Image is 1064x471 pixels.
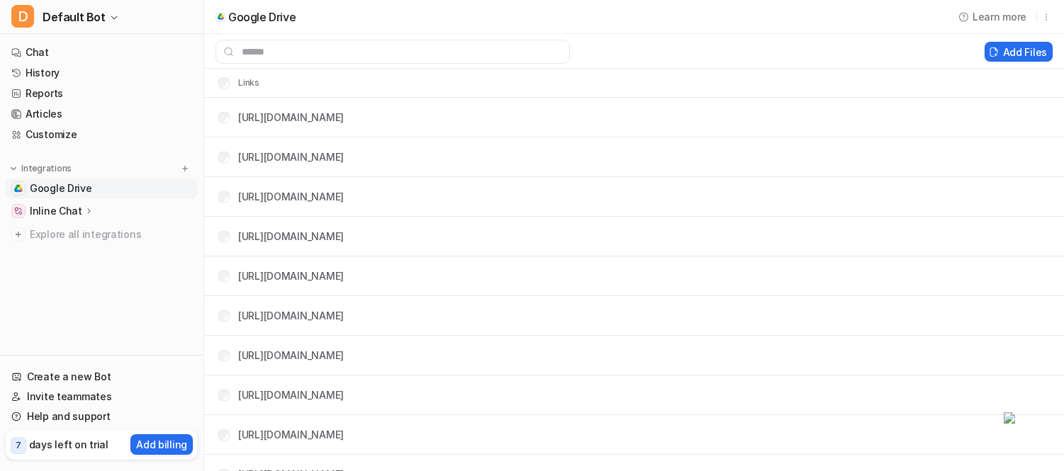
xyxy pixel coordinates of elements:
[6,161,76,176] button: Integrations
[6,63,198,83] a: History
[973,9,1026,24] span: Learn more
[238,389,344,401] a: [URL][DOMAIN_NAME]
[238,230,344,242] a: [URL][DOMAIN_NAME]
[238,191,344,203] a: [URL][DOMAIN_NAME]
[238,310,344,322] a: [URL][DOMAIN_NAME]
[6,387,198,407] a: Invite teammates
[6,367,198,387] a: Create a new Bot
[985,42,1053,62] button: Add Files
[6,84,198,103] a: Reports
[207,74,260,91] th: Links
[180,164,190,174] img: menu_add.svg
[14,207,23,215] img: Inline Chat
[30,181,92,195] span: Google Drive
[6,42,198,62] a: Chat
[136,437,187,452] p: Add billing
[238,111,344,123] a: [URL][DOMAIN_NAME]
[14,184,23,193] img: Google Drive
[6,125,198,144] a: Customize
[238,429,344,441] a: [URL][DOMAIN_NAME]
[11,227,26,242] img: explore all integrations
[953,5,1034,28] button: Learn more
[29,437,108,452] p: days left on trial
[238,151,344,163] a: [URL][DOMAIN_NAME]
[130,434,193,455] button: Add billing
[6,407,198,426] a: Help and support
[6,104,198,124] a: Articles
[21,163,72,174] p: Integrations
[238,270,344,282] a: [URL][DOMAIN_NAME]
[238,349,344,361] a: [URL][DOMAIN_NAME]
[9,164,18,174] img: expand menu
[6,178,198,198] a: Google DriveGoogle Drive
[6,225,198,244] a: Explore all integrations
[30,223,192,246] span: Explore all integrations
[228,10,296,24] p: Google Drive
[43,7,106,27] span: Default Bot
[11,5,34,28] span: D
[30,204,82,218] p: Inline Chat
[16,439,21,452] p: 7
[218,13,224,19] img: google_drive icon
